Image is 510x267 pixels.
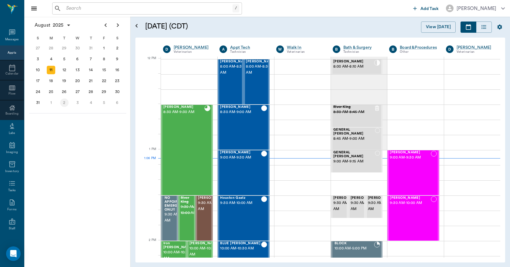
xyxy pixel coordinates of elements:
[28,2,40,15] button: Close drawer
[387,150,439,195] div: NOT_CONFIRMED, 9:00 AM - 9:30 AM
[84,34,97,43] div: T
[457,49,493,55] div: Veterinarian
[178,195,195,241] div: CANCELED, 9:30 AM - 10:00 AM
[390,200,430,206] span: 9:30 AM - 10:00 AM
[47,66,55,74] div: Today, Monday, August 11, 2025
[60,98,69,107] div: Tuesday, September 2, 2025
[174,49,210,55] div: Veterinarian
[165,212,192,224] span: 9:30 AM - 10:00 AM
[34,66,42,74] div: Sunday, August 10, 2025
[73,44,82,52] div: Wednesday, July 30, 2025
[219,45,227,53] div: A
[34,44,42,52] div: Sunday, July 27, 2025
[368,196,398,200] span: [PERSON_NAME]
[331,105,382,127] div: CANCELED, 8:30 AM - 8:45 AM
[220,105,261,109] span: [PERSON_NAME]
[60,66,69,74] div: Tuesday, August 12, 2025
[189,245,220,258] span: 10:00 AM - 10:30 AM
[335,245,374,252] span: 10:00 AM - 5:00 PM
[100,98,108,107] div: Friday, September 5, 2025
[174,45,210,51] a: [PERSON_NAME]
[390,155,430,161] span: 9:00 AM - 9:30 AM
[421,22,456,33] button: View [DATE]
[230,49,267,55] div: Technician
[348,195,365,218] div: CHECKED_IN, 9:30 AM - 9:45 AM
[97,34,111,43] div: F
[351,200,381,212] span: 9:30 AM - 9:45 AM
[343,49,380,55] div: Technician
[333,159,375,165] span: 9:00 AM - 9:15 AM
[113,55,121,63] div: Saturday, August 9, 2025
[60,88,69,96] div: Tuesday, August 26, 2025
[333,105,374,109] span: River King
[110,34,124,43] div: S
[5,37,19,42] div: Messages
[195,195,213,241] div: CHECKED_OUT, 9:30 AM - 10:00 AM
[181,204,197,216] span: 9:30 AM - 10:00 AM
[233,4,239,12] div: /
[389,45,397,53] div: B
[60,77,69,85] div: Tuesday, August 19, 2025
[8,188,16,193] div: Tasks
[333,64,374,70] span: 8:00 AM - 8:10 AM
[287,49,324,55] div: Veterinarian
[457,45,493,51] div: [PERSON_NAME]
[218,59,243,105] div: CHECKED_OUT, 8:00 AM - 8:30 AM
[5,169,19,174] div: Inventory
[220,64,250,76] span: 8:00 AM - 8:30 AM
[198,200,228,212] span: 9:30 AM - 10:00 AM
[33,21,52,29] span: August
[163,249,194,262] span: 10:00 AM - 10:30 AM
[113,77,121,85] div: Saturday, August 23, 2025
[220,155,261,161] span: 9:00 AM - 9:30 AM
[411,3,441,14] button: Add Task
[333,151,375,159] span: GENERAL [PERSON_NAME]
[457,5,496,12] div: [PERSON_NAME]
[161,105,213,195] div: READY_TO_CHECKOUT, 8:30 AM - 9:30 AM
[246,64,276,76] span: 8:00 AM - 8:30 AM
[73,88,82,96] div: Wednesday, August 27, 2025
[52,21,65,29] span: 2025
[400,45,437,51] a: Board &Procedures
[400,49,437,55] div: Other
[6,246,21,261] div: Open Intercom Messenger
[243,59,269,105] div: CHECKED_OUT, 8:00 AM - 8:30 AM
[343,45,380,51] a: Bath & Surgery
[32,19,74,31] button: August2025
[47,88,55,96] div: Monday, August 25, 2025
[87,88,95,96] div: Thursday, August 28, 2025
[47,77,55,85] div: Monday, August 18, 2025
[365,195,383,218] div: CHECKED_IN, 9:30 AM - 9:45 AM
[9,131,15,135] div: Labs
[73,98,82,107] div: Wednesday, September 3, 2025
[8,51,16,55] div: Appts
[133,14,140,38] button: Open calendar
[333,45,340,53] div: B
[218,150,269,195] div: CHECKED_OUT, 9:00 AM - 9:30 AM
[387,195,439,241] div: NOT_CONFIRMED, 9:30 AM - 10:00 AM
[60,55,69,63] div: Tuesday, August 5, 2025
[189,242,220,245] span: [PERSON_NAME]
[390,151,430,155] span: [PERSON_NAME]
[112,19,124,31] button: Next page
[7,207,16,212] div: Forms
[230,45,267,51] a: Appt Tech
[73,66,82,74] div: Wednesday, August 13, 2025
[446,45,454,53] div: D
[87,44,95,52] div: Thursday, July 31, 2025
[333,60,374,64] span: [PERSON_NAME]
[276,45,284,53] div: W
[45,34,58,43] div: M
[64,4,233,13] input: Search
[333,200,364,212] span: 9:30 AM - 9:45 AM
[220,245,261,252] span: 10:00 AM - 10:30 AM
[218,105,269,150] div: CHECKED_OUT, 8:30 AM - 9:00 AM
[287,45,324,51] a: Walk In
[34,77,42,85] div: Sunday, August 17, 2025
[333,128,375,136] span: GENERAL [PERSON_NAME]
[220,151,261,155] span: [PERSON_NAME]
[390,196,430,200] span: [PERSON_NAME]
